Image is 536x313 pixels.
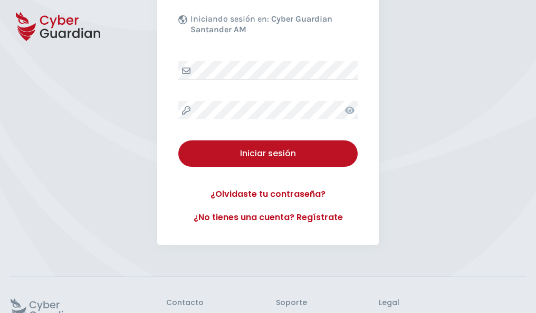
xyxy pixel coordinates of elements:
a: ¿Olvidaste tu contraseña? [178,188,358,201]
h3: Legal [379,298,525,308]
a: ¿No tienes una cuenta? Regístrate [178,211,358,224]
div: Iniciar sesión [186,147,350,160]
h3: Soporte [276,298,307,308]
h3: Contacto [166,298,204,308]
button: Iniciar sesión [178,140,358,167]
